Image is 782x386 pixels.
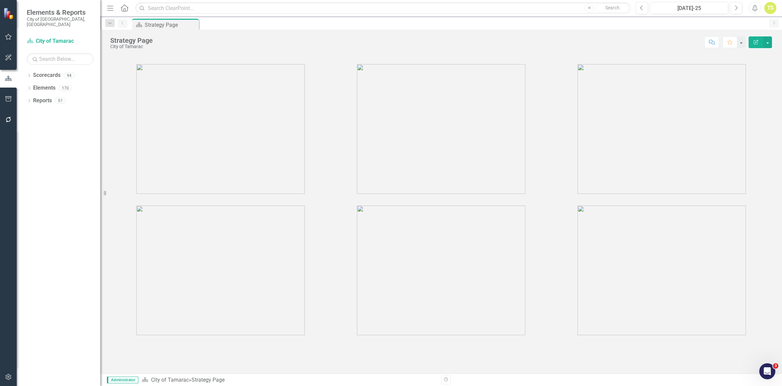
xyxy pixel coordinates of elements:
div: [DATE]-25 [652,4,726,12]
img: tamarac5%20v2.png [357,206,525,335]
img: tamarac1%20v3.png [136,64,305,194]
a: Reports [33,97,52,105]
div: Strategy Page [191,377,225,383]
span: Search [605,5,620,10]
img: tamarac6%20v2.png [577,206,746,335]
button: TS [764,2,776,14]
img: tamarac4%20v2.png [136,206,305,335]
input: Search Below... [27,53,94,65]
img: ClearPoint Strategy [3,8,15,19]
div: 94 [64,73,75,78]
a: Elements [33,84,55,92]
button: [DATE]-25 [650,2,728,14]
iframe: Intercom live chat [759,363,775,379]
img: tamarac2%20v3.png [357,64,525,194]
a: City of Tamarac [27,37,94,45]
div: Strategy Page [110,37,153,44]
div: 61 [55,98,66,104]
button: Search [596,3,629,13]
span: 3 [773,363,778,369]
a: Scorecards [33,72,60,79]
input: Search ClearPoint... [135,2,631,14]
span: Elements & Reports [27,8,94,16]
div: 170 [59,85,72,91]
div: City of Tamarac [110,44,153,49]
small: City of [GEOGRAPHIC_DATA], [GEOGRAPHIC_DATA] [27,16,94,27]
a: City of Tamarac [151,377,189,383]
div: Strategy Page [145,21,197,29]
span: Administrator [107,377,138,383]
img: tamarac3%20v3.png [577,64,746,194]
div: » [142,376,436,384]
